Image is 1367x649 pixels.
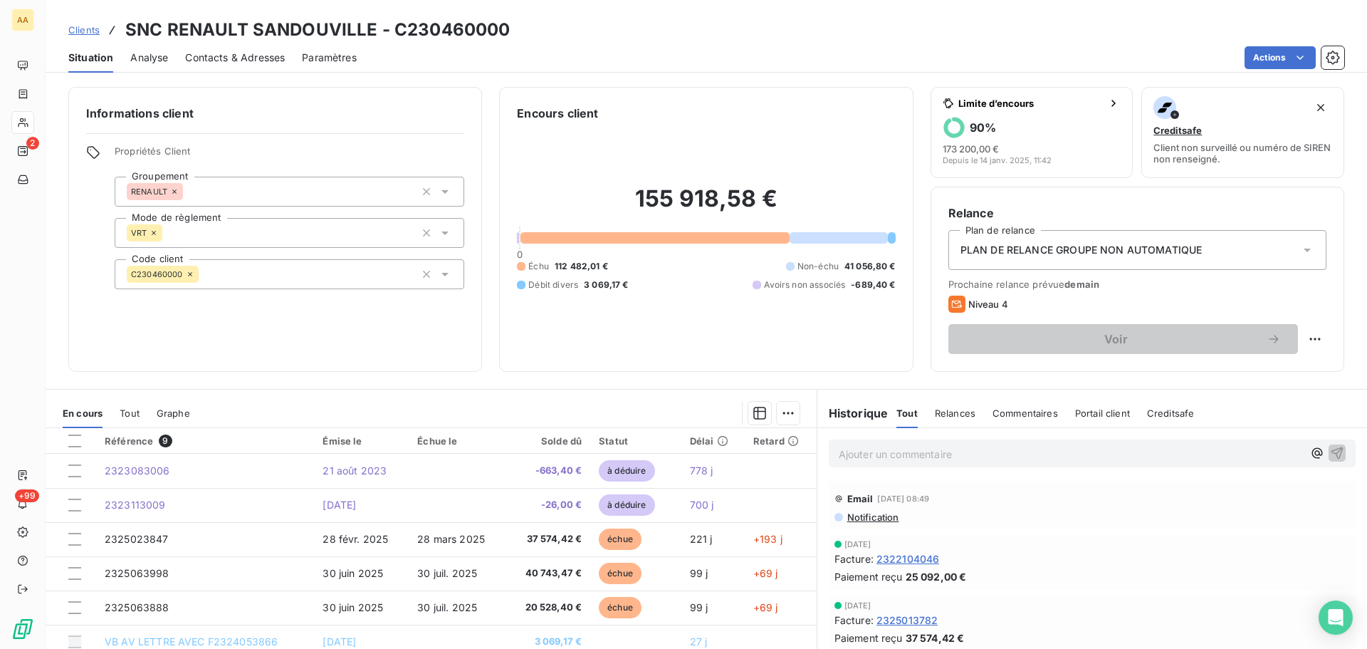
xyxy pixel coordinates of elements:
span: Creditsafe [1153,125,1202,136]
h6: Informations client [86,105,464,122]
span: 2 [26,137,39,150]
span: 2325063888 [105,601,169,613]
h6: 90 % [970,120,996,135]
span: 41 056,80 € [844,260,896,273]
span: 2325013782 [876,613,938,628]
a: Clients [68,23,100,37]
span: 2323083006 [105,464,170,477]
span: 99 j [690,567,708,579]
h6: Relance [948,204,1326,222]
span: 778 j [690,464,713,477]
div: AA [11,9,34,31]
span: [DATE] [844,601,871,610]
span: Graphe [157,407,190,419]
span: RENAULT [131,187,167,196]
span: 99 j [690,601,708,613]
span: Niveau 4 [968,298,1008,310]
span: En cours [63,407,103,419]
span: 3 069,17 € [584,279,629,291]
span: Paramètres [302,51,357,65]
span: 2325063998 [105,567,169,579]
span: 37 574,42 € [906,630,965,645]
span: 30 juin 2025 [323,567,383,579]
div: Délai [690,435,736,447]
span: 221 j [690,533,713,545]
span: 2325023847 [105,533,169,545]
span: 27 j [690,635,708,648]
span: [DATE] 08:49 [877,494,929,503]
span: Tout [896,407,918,419]
button: Actions [1245,46,1316,69]
span: 0 [517,249,523,260]
span: 30 juin 2025 [323,601,383,613]
span: Facture : [834,613,874,628]
span: [DATE] [844,540,871,549]
span: VB AV LETTRE AVEC F2324053866 [105,635,278,648]
span: Situation [68,51,113,65]
input: Ajouter une valeur [162,227,174,239]
span: -26,00 € [514,498,582,512]
span: échue [599,597,641,618]
span: Paiement reçu [834,569,903,584]
span: 37 574,42 € [514,532,582,546]
h6: Historique [817,405,889,422]
span: 30 juil. 2025 [417,567,477,579]
span: Commentaires [992,407,1058,419]
div: Statut [599,435,673,447]
span: 700 j [690,499,714,511]
span: C230460000 [131,270,183,279]
span: +69 j [753,601,778,613]
span: 173 200,00 € [943,143,999,155]
span: à déduire [599,460,654,482]
span: 21 août 2023 [323,464,387,477]
span: 25 092,00 € [906,569,967,584]
span: Contacts & Adresses [185,51,285,65]
button: CreditsafeClient non surveillé ou numéro de SIREN non renseigné. [1141,87,1344,178]
span: Propriétés Client [115,145,464,165]
span: Analyse [130,51,168,65]
span: +69 j [753,567,778,579]
span: 112 482,01 € [555,260,608,273]
button: Voir [948,324,1298,354]
span: 40 743,47 € [514,566,582,581]
span: 28 févr. 2025 [323,533,388,545]
span: Tout [120,407,140,419]
span: Creditsafe [1147,407,1195,419]
img: Logo LeanPay [11,618,34,640]
span: Facture : [834,551,874,566]
span: Non-échu [797,260,839,273]
span: Paiement reçu [834,630,903,645]
span: Avoirs non associés [764,279,845,291]
span: Notification [846,512,899,523]
span: Portail client [1075,407,1130,419]
div: Émise le [323,435,400,447]
input: Ajouter une valeur [183,185,194,198]
span: 30 juil. 2025 [417,601,477,613]
h3: SNC RENAULT SANDOUVILLE - C230460000 [125,17,510,43]
span: 2323113009 [105,499,166,511]
h6: Encours client [517,105,598,122]
span: Email [847,493,874,504]
span: 2322104046 [876,551,940,566]
div: Retard [753,435,808,447]
span: Client non surveillé ou numéro de SIREN non renseigné. [1153,142,1332,165]
span: échue [599,529,641,550]
span: 9 [159,435,172,447]
span: 28 mars 2025 [417,533,485,545]
span: à déduire [599,494,654,516]
span: Débit divers [528,279,578,291]
div: Référence [105,435,305,447]
span: Voir [965,333,1267,345]
span: -689,40 € [851,279,895,291]
h2: 155 918,58 € [517,185,895,227]
span: 3 069,17 € [514,635,582,649]
span: VRT [131,229,147,237]
span: Clients [68,24,100,36]
span: +99 [15,489,39,502]
span: [DATE] [323,635,356,648]
div: Open Intercom Messenger [1319,601,1353,635]
button: Limite d’encours90%173 200,00 €Depuis le 14 janv. 2025, 11:42 [931,87,1133,178]
span: Échu [528,260,549,273]
span: [DATE] [323,499,356,511]
span: Limite d’encours [958,98,1103,109]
